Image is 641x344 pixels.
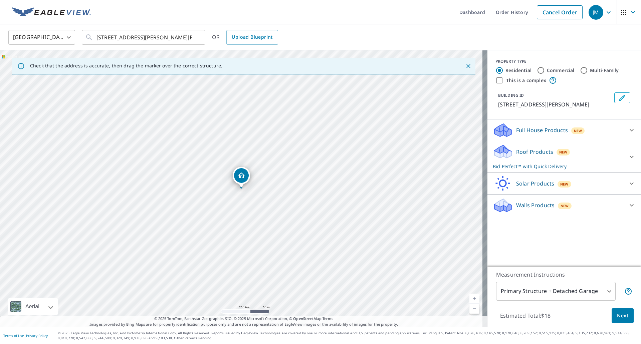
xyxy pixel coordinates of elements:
[560,182,569,187] span: New
[498,100,612,108] p: [STREET_ADDRESS][PERSON_NAME]
[516,180,554,188] p: Solar Products
[212,30,278,45] div: OR
[23,298,41,315] div: Aerial
[590,67,619,74] label: Multi-Family
[624,287,632,295] span: Your report will include the primary structure and a detached garage if one exists.
[559,149,568,155] span: New
[614,92,630,103] button: Edit building 1
[516,148,553,156] p: Roof Products
[233,167,250,188] div: Dropped pin, building 1, Residential property, 10295 Brian Dr Concord Township, OH 44077
[516,201,555,209] p: Walls Products
[96,28,192,47] input: Search by address or latitude-longitude
[293,316,321,321] a: OpenStreetMap
[493,163,624,170] p: Bid Perfect™ with Quick Delivery
[154,316,334,322] span: © 2025 TomTom, Earthstar Geographics SIO, © 2025 Microsoft Corporation, ©
[617,312,628,320] span: Next
[505,67,531,74] label: Residential
[469,304,479,314] a: Current Level 17, Zoom Out
[464,62,473,70] button: Close
[561,203,569,209] span: New
[493,122,636,138] div: Full House ProductsNew
[26,333,48,338] a: Privacy Policy
[498,92,524,98] p: BUILDING ID
[612,308,634,323] button: Next
[574,128,582,133] span: New
[30,63,222,69] p: Check that the address is accurate, then drag the marker over the correct structure.
[496,282,616,301] div: Primary Structure + Detached Garage
[493,144,636,170] div: Roof ProductsNewBid Perfect™ with Quick Delivery
[8,298,58,315] div: Aerial
[3,334,48,338] p: |
[495,308,556,323] p: Estimated Total: $18
[226,30,278,45] a: Upload Blueprint
[537,5,583,19] a: Cancel Order
[589,5,603,20] div: JM
[495,58,633,64] div: PROPERTY TYPE
[516,126,568,134] p: Full House Products
[496,271,632,279] p: Measurement Instructions
[12,7,91,17] img: EV Logo
[469,294,479,304] a: Current Level 17, Zoom In
[8,28,75,47] div: [GEOGRAPHIC_DATA]
[493,176,636,192] div: Solar ProductsNew
[547,67,575,74] label: Commercial
[323,316,334,321] a: Terms
[493,197,636,213] div: Walls ProductsNew
[232,33,272,41] span: Upload Blueprint
[58,331,638,341] p: © 2025 Eagle View Technologies, Inc. and Pictometry International Corp. All Rights Reserved. Repo...
[506,77,546,84] label: This is a complex
[3,333,24,338] a: Terms of Use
